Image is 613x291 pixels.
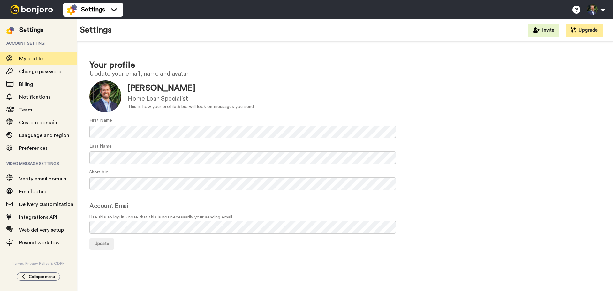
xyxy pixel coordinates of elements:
span: Delivery customization [19,202,73,207]
span: Verify email domain [19,176,66,181]
span: Email setup [19,189,46,194]
span: Language and region [19,133,69,138]
span: Team [19,107,32,112]
button: Collapse menu [17,272,60,281]
span: Web delivery setup [19,227,64,233]
div: [PERSON_NAME] [128,82,254,94]
label: First Name [89,117,112,124]
span: Use this to log in - note that this is not necessarily your sending email [89,214,600,221]
span: Integrations API [19,215,57,220]
h1: Settings [80,26,112,35]
div: This is how your profile & bio will look on messages you send [128,103,254,110]
img: settings-colored.svg [6,27,14,34]
div: Settings [19,26,43,34]
button: Update [89,238,114,250]
span: My profile [19,56,43,61]
span: Change password [19,69,62,74]
label: Account Email [89,201,130,211]
span: Preferences [19,146,48,151]
span: Billing [19,82,33,87]
img: settings-colored.svg [67,4,77,15]
span: Collapse menu [29,274,55,279]
span: Settings [81,5,105,14]
div: Home Loan Specialist [128,94,254,103]
button: Invite [528,24,559,37]
img: bj-logo-header-white.svg [8,5,56,14]
h2: Update your email, name and avatar [89,70,600,77]
button: Upgrade [566,24,603,37]
label: Short bio [89,169,109,176]
span: Update [95,241,109,246]
span: Notifications [19,95,50,100]
h1: Your profile [89,61,600,70]
span: Resend workflow [19,240,60,245]
label: Last Name [89,143,112,150]
span: Custom domain [19,120,57,125]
